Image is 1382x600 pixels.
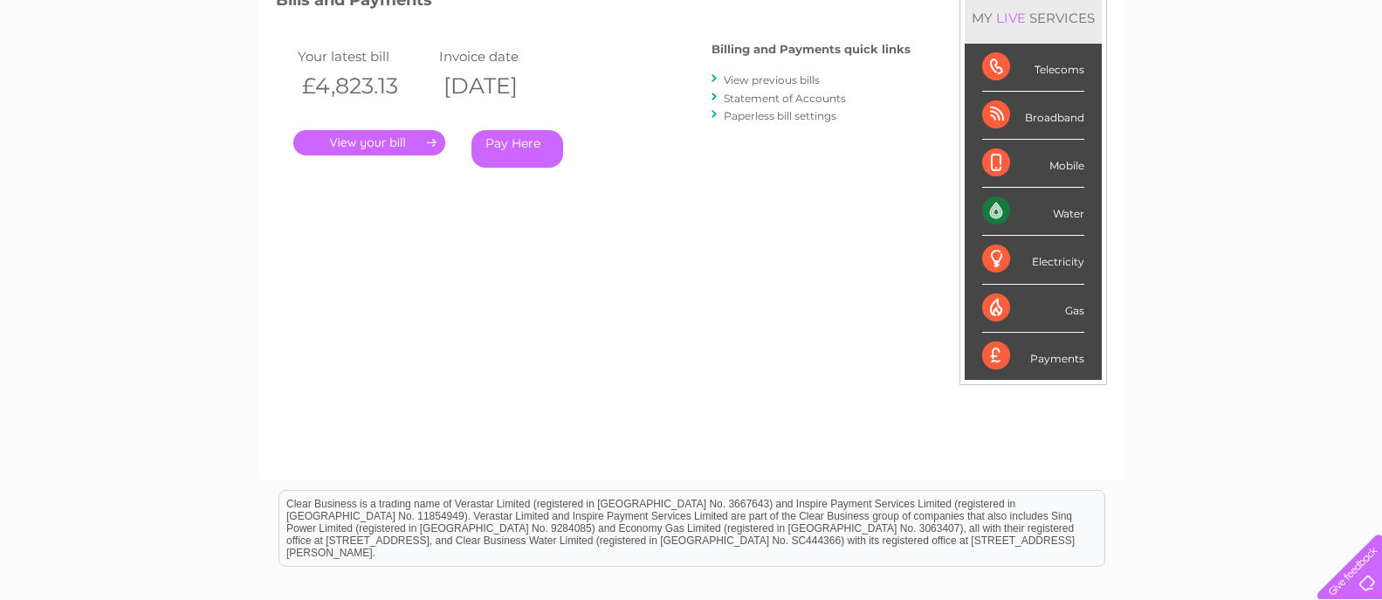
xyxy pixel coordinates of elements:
th: £4,823.13 [293,68,436,104]
div: Electricity [982,236,1084,284]
a: Pay Here [471,130,563,168]
h4: Billing and Payments quick links [712,43,911,56]
td: Invoice date [435,45,577,68]
div: Mobile [982,140,1084,188]
div: Payments [982,333,1084,380]
a: Blog [1230,74,1255,87]
a: . [293,130,445,155]
a: Log out [1324,74,1365,87]
a: 0333 014 3131 [1053,9,1173,31]
td: Your latest bill [293,45,436,68]
div: Gas [982,285,1084,333]
th: [DATE] [435,68,577,104]
a: Contact [1266,74,1309,87]
div: Broadband [982,92,1084,140]
a: View previous bills [724,73,820,86]
div: Telecoms [982,44,1084,92]
a: Telecoms [1167,74,1220,87]
div: LIVE [993,10,1029,26]
a: Water [1075,74,1108,87]
a: Paperless bill settings [724,109,836,122]
img: logo.png [48,45,137,99]
a: Energy [1118,74,1157,87]
a: Statement of Accounts [724,92,846,105]
div: Clear Business is a trading name of Verastar Limited (registered in [GEOGRAPHIC_DATA] No. 3667643... [279,10,1104,85]
div: Water [982,188,1084,236]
